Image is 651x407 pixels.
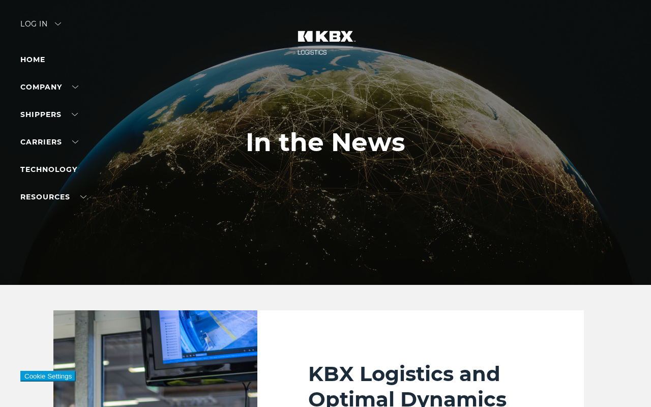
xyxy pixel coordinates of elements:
button: Cookie Settings [20,371,76,382]
a: SHIPPERS [20,110,78,119]
a: Carriers [20,137,78,147]
iframe: Chat Widget [600,358,651,407]
a: RESOURCES [20,192,86,201]
img: kbx logo [287,20,364,65]
h1: In the News [246,128,405,157]
div: Log in [20,20,61,35]
img: arrow [55,22,61,25]
a: Home [20,55,45,64]
a: Company [20,82,78,92]
a: Technology [20,165,77,174]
